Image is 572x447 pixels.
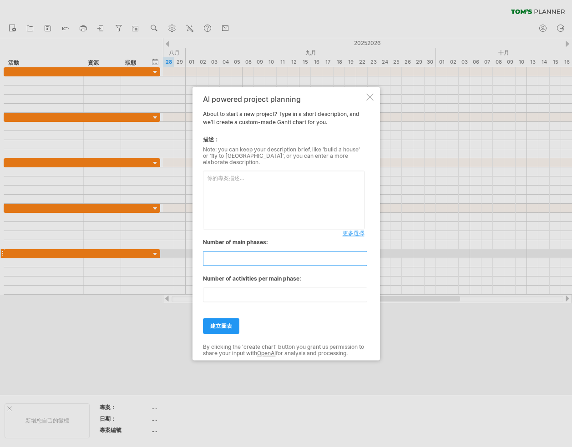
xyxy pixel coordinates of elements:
span: 建立圖表 [210,322,232,329]
div: AI powered project planning [203,95,364,103]
span: 更多選擇 [343,230,364,236]
div: By clicking the 'create chart' button you grant us permission to share your input with for analys... [203,344,364,357]
a: 更多選擇 [343,229,364,237]
div: Note: you can keep your description brief, like 'build a house' or 'fly to [GEOGRAPHIC_DATA]', or... [203,146,364,166]
a: OpenAI [257,350,276,357]
a: 建立圖表 [203,318,239,334]
div: 描述： [203,136,364,144]
div: About to start a new project? Type in a short description, and we'll create a custom-made Gantt c... [203,95,364,352]
div: Number of activities per main phase: [203,275,364,283]
div: Number of main phases: [203,238,364,246]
